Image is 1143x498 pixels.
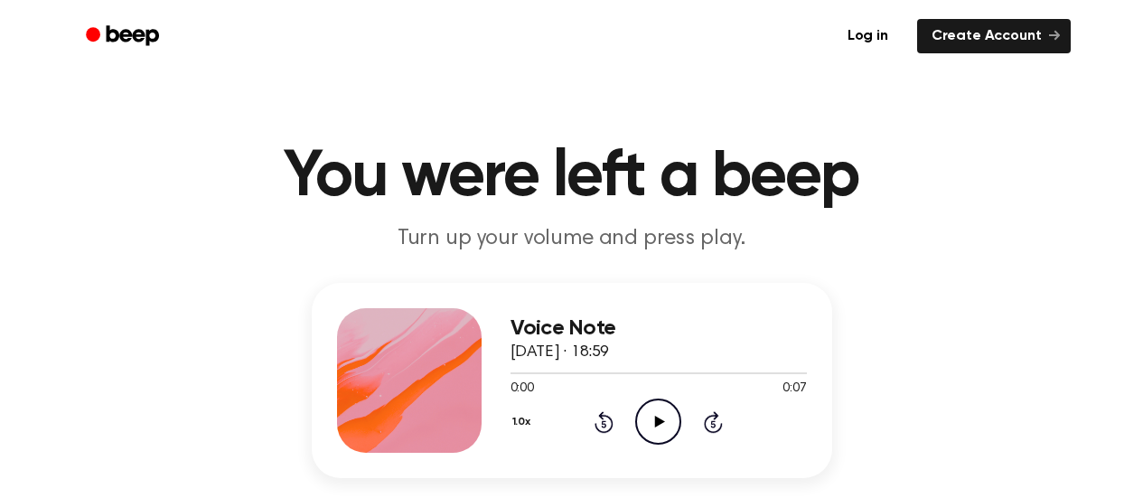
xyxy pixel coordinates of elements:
span: [DATE] · 18:59 [511,344,610,361]
p: Turn up your volume and press play. [225,224,919,254]
a: Log in [829,15,906,57]
span: 0:07 [782,380,806,399]
h1: You were left a beep [109,145,1035,210]
a: Beep [73,19,175,54]
a: Create Account [917,19,1071,53]
h3: Voice Note [511,316,807,341]
span: 0:00 [511,380,534,399]
button: 1.0x [511,407,538,437]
